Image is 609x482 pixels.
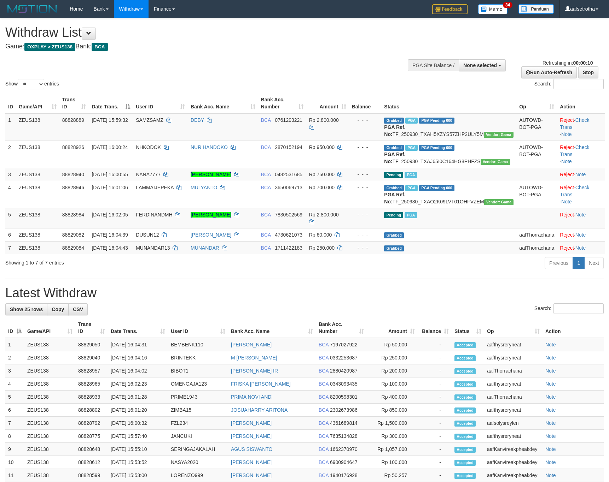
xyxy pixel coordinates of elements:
[191,232,231,238] a: [PERSON_NAME]
[575,172,586,177] a: Note
[367,443,418,456] td: Rp 1,057,000
[24,377,75,391] td: ZEUS138
[16,241,59,254] td: ZEUS138
[367,318,418,338] th: Amount: activate to sort column ascending
[5,181,16,208] td: 4
[405,145,418,151] span: Marked by aafsolysreylen
[231,381,291,387] a: FRISKA [PERSON_NAME]
[5,351,24,364] td: 2
[5,43,399,50] h4: Game: Bank:
[228,318,316,338] th: Bank Acc. Name: activate to sort column ascending
[108,364,168,377] td: [DATE] 16:04:02
[168,391,228,404] td: PRIME1943
[319,433,329,439] span: BCA
[136,172,161,177] span: NANA7777
[543,318,604,338] th: Action
[367,404,418,417] td: Rp 850,000
[62,212,84,218] span: 88828984
[59,93,89,113] th: Trans ID: activate to sort column ascending
[168,443,228,456] td: SERINGAJAKALAH
[367,377,418,391] td: Rp 100,000
[557,208,605,228] td: ·
[62,232,84,238] span: 88829082
[5,25,399,40] h1: Withdraw List
[484,351,543,364] td: aafthysreryneat
[168,318,228,338] th: User ID: activate to sort column ascending
[24,417,75,430] td: ZEUS138
[516,241,557,254] td: aafThorrachana
[432,4,468,14] img: Feedback.jpg
[92,117,128,123] span: [DATE] 15:59:32
[5,241,16,254] td: 7
[545,381,556,387] a: Note
[261,172,271,177] span: BCA
[534,79,604,89] label: Search:
[62,144,84,150] span: 88828926
[231,446,272,452] a: AGUS SISWANTO
[560,185,589,197] a: Check Trans
[5,141,16,168] td: 2
[62,185,84,190] span: 88828946
[309,212,339,218] span: Rp 2.800.000
[484,318,543,338] th: Op: activate to sort column ascending
[575,212,586,218] a: Note
[5,286,604,300] h1: Latest Withdraw
[168,338,228,351] td: BEMBENK110
[108,417,168,430] td: [DATE] 16:00:32
[578,66,598,78] a: Stop
[484,391,543,404] td: aafThorrachana
[5,443,24,456] td: 9
[75,338,108,351] td: 88829050
[5,4,59,14] img: MOTION_logo.png
[231,472,272,478] a: [PERSON_NAME]
[16,141,59,168] td: ZEUS138
[275,232,302,238] span: Copy 4730621073 to clipboard
[545,257,573,269] a: Previous
[419,145,454,151] span: PGA Pending
[231,355,277,361] a: M [PERSON_NAME]
[534,303,604,314] label: Search:
[108,377,168,391] td: [DATE] 16:02:23
[5,318,24,338] th: ID: activate to sort column descending
[418,377,452,391] td: -
[418,417,452,430] td: -
[454,368,476,374] span: Accepted
[384,185,404,191] span: Grabbed
[560,212,574,218] a: Reject
[75,417,108,430] td: 88828792
[454,381,476,387] span: Accepted
[418,318,452,338] th: Balance: activate to sort column ascending
[545,355,556,361] a: Note
[560,144,589,157] a: Check Trans
[309,117,339,123] span: Rp 2.800.000
[5,391,24,404] td: 5
[168,417,228,430] td: FZL234
[191,172,231,177] a: [PERSON_NAME]
[367,338,418,351] td: Rp 50,000
[454,421,476,427] span: Accepted
[24,443,75,456] td: ZEUS138
[75,430,108,443] td: 88828775
[5,113,16,141] td: 1
[484,199,514,205] span: Vendor URL: https://trx31.1velocity.biz
[89,93,133,113] th: Date Trans.: activate to sort column descending
[381,93,516,113] th: Status
[5,404,24,417] td: 6
[231,342,272,347] a: [PERSON_NAME]
[521,66,577,78] a: Run Auto-Refresh
[92,245,128,251] span: [DATE] 16:04:43
[168,377,228,391] td: OMENGAJA123
[188,93,258,113] th: Bank Acc. Name: activate to sort column ascending
[62,172,84,177] span: 88828940
[330,368,358,374] span: Copy 2880420987 to clipboard
[24,318,75,338] th: Game/API: activate to sort column ascending
[136,144,161,150] span: NHKODOK
[5,168,16,181] td: 3
[319,407,329,413] span: BCA
[384,145,404,151] span: Grabbed
[557,168,605,181] td: ·
[261,232,271,238] span: BCA
[5,417,24,430] td: 7
[408,59,459,71] div: PGA Site Balance /
[231,459,272,465] a: [PERSON_NAME]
